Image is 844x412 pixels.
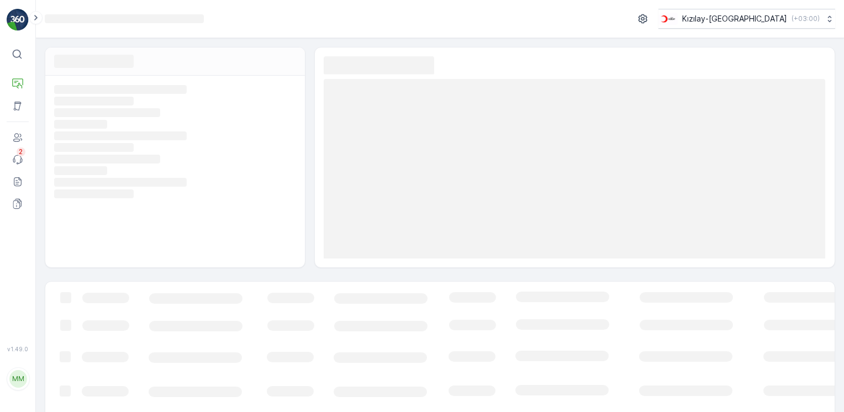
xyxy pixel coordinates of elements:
[7,149,29,171] a: 2
[7,355,29,403] button: MM
[792,14,820,23] p: ( +03:00 )
[658,13,678,25] img: k%C4%B1z%C4%B1lay_D5CCths.png
[19,147,23,156] p: 2
[7,346,29,352] span: v 1.49.0
[7,9,29,31] img: logo
[658,9,835,29] button: Kızılay-[GEOGRAPHIC_DATA](+03:00)
[682,13,787,24] p: Kızılay-[GEOGRAPHIC_DATA]
[9,370,27,388] div: MM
